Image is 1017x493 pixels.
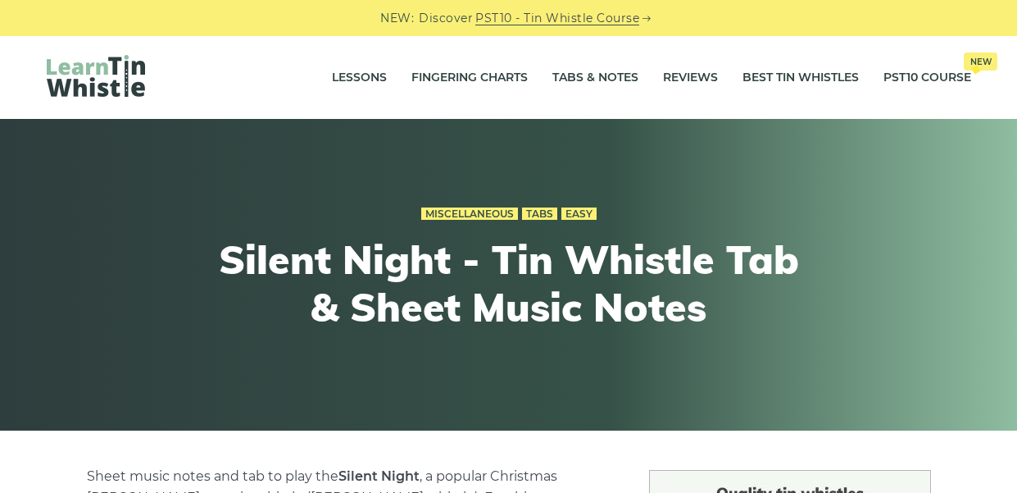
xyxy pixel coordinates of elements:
a: Lessons [332,57,387,98]
span: New [964,52,997,71]
a: Reviews [663,57,718,98]
a: Fingering Charts [411,57,528,98]
img: LearnTinWhistle.com [47,55,145,97]
a: Tabs [522,208,557,221]
a: Best Tin Whistles [742,57,859,98]
a: Easy [561,208,597,221]
strong: Silent Night [338,468,420,484]
h1: Silent Night - Tin Whistle Tab & Sheet Music Notes [207,236,810,331]
a: Miscellaneous [421,208,518,221]
a: Tabs & Notes [552,57,638,98]
a: PST10 CourseNew [883,57,971,98]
